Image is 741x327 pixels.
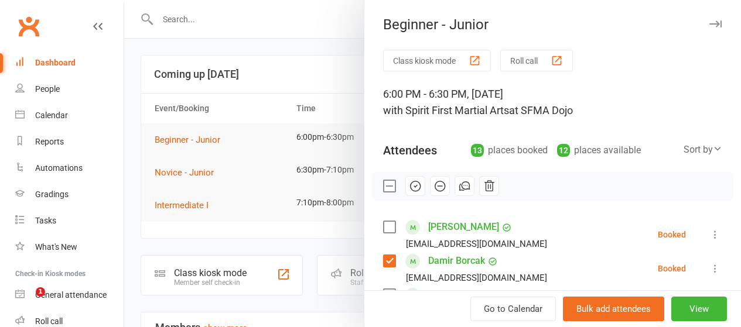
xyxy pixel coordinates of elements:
[15,155,124,181] a: Automations
[383,142,437,159] div: Attendees
[15,76,124,102] a: People
[671,297,727,321] button: View
[563,297,664,321] button: Bulk add attendees
[500,50,573,71] button: Roll call
[36,287,45,297] span: 1
[428,285,499,304] a: [PERSON_NAME]
[470,297,556,321] a: Go to Calendar
[15,282,124,308] a: General attendance kiosk mode
[364,16,741,33] div: Beginner - Junior
[684,142,722,157] div: Sort by
[383,86,722,119] div: 6:00 PM - 6:30 PM, [DATE]
[35,290,107,300] div: General attendance
[471,144,484,157] div: 13
[406,236,547,252] div: [EMAIL_ADDRESS][DOMAIN_NAME]
[35,137,64,146] div: Reports
[12,287,40,315] iframe: Intercom live chat
[15,102,124,129] a: Calendar
[14,12,43,41] a: Clubworx
[15,208,124,234] a: Tasks
[15,129,124,155] a: Reports
[509,104,573,116] span: at SFMA Dojo
[557,144,570,157] div: 12
[35,242,77,252] div: What's New
[557,142,641,159] div: places available
[15,50,124,76] a: Dashboard
[35,84,60,94] div: People
[658,230,686,239] div: Booked
[15,234,124,260] a: What's New
[15,181,124,208] a: Gradings
[35,111,68,120] div: Calendar
[35,216,56,225] div: Tasks
[35,316,63,326] div: Roll call
[406,270,547,285] div: [EMAIL_ADDRESS][DOMAIN_NAME]
[35,163,83,173] div: Automations
[471,142,548,159] div: places booked
[383,50,491,71] button: Class kiosk mode
[35,58,76,67] div: Dashboard
[428,252,485,270] a: Damir Borcak
[35,190,69,199] div: Gradings
[383,104,509,116] span: with Spirit First Martial Arts
[658,264,686,273] div: Booked
[428,218,499,236] a: [PERSON_NAME]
